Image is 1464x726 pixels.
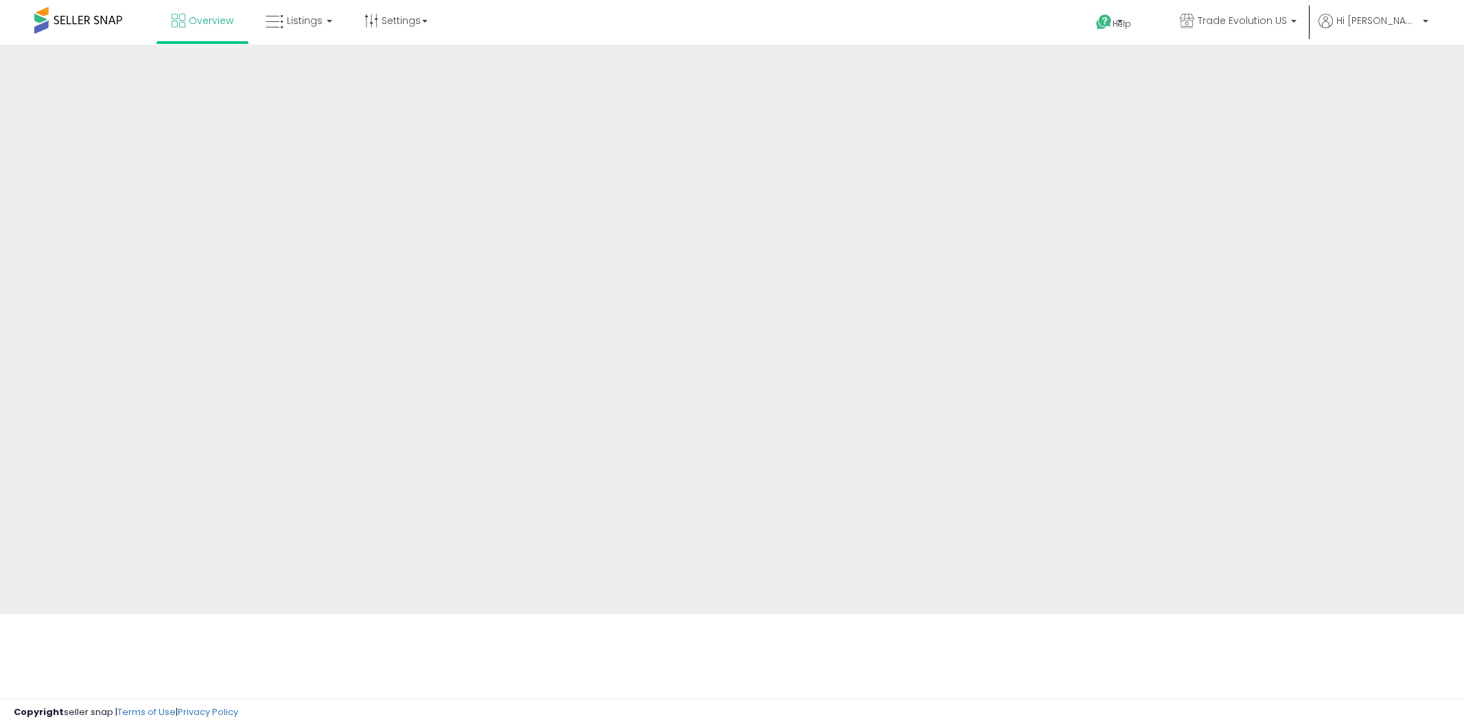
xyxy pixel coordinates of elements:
[1318,14,1428,45] a: Hi [PERSON_NAME]
[1085,3,1158,45] a: Help
[1095,14,1113,31] i: Get Help
[1198,14,1287,27] span: Trade Evolution US
[189,14,233,27] span: Overview
[287,14,323,27] span: Listings
[1336,14,1419,27] span: Hi [PERSON_NAME]
[1113,18,1131,30] span: Help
